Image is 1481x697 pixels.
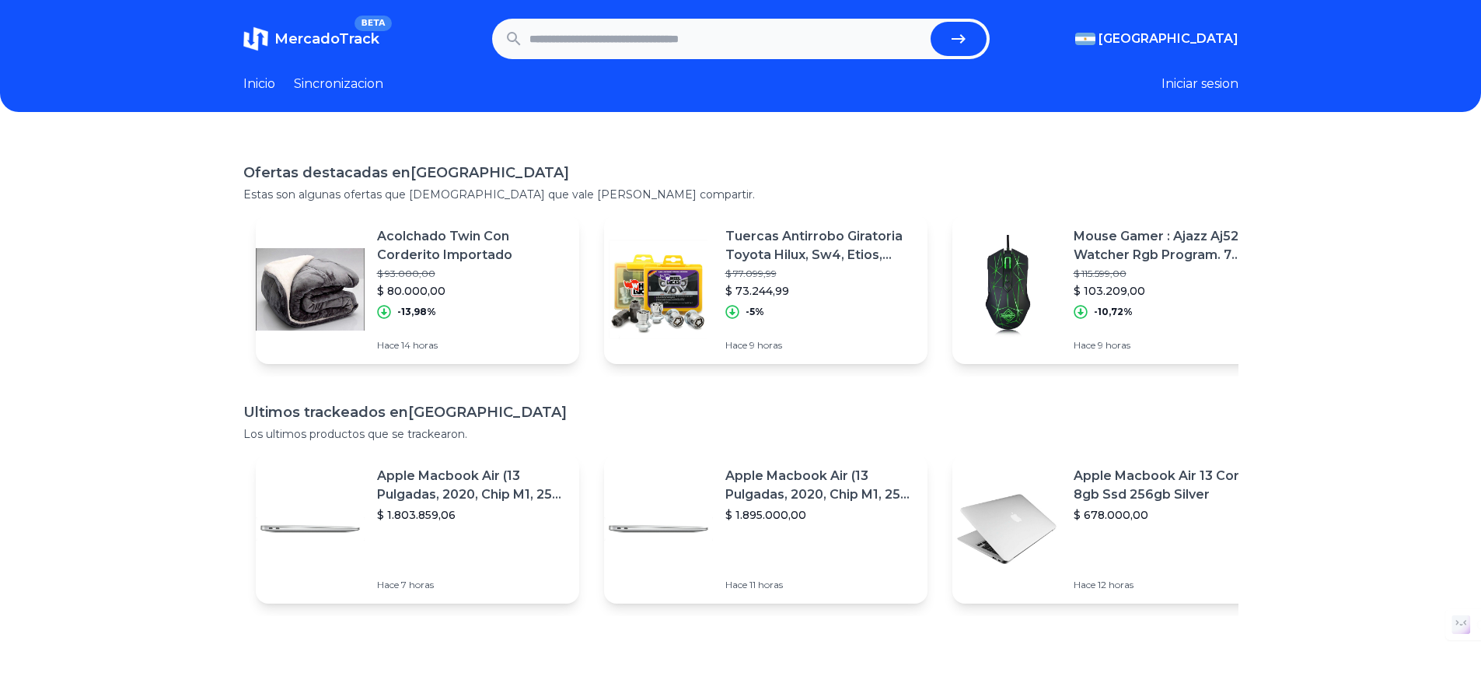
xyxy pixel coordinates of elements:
[256,235,365,344] img: Featured image
[725,227,915,264] p: Tuercas Antirrobo Giratoria Toyota Hilux, Sw4, Etios, Yaris
[1074,283,1263,299] p: $ 103.209,00
[1074,507,1263,523] p: $ 678.000,00
[377,339,567,352] p: Hace 14 horas
[725,339,915,352] p: Hace 9 horas
[294,75,383,93] a: Sincronizacion
[604,215,927,364] a: Featured imageTuercas Antirrobo Giratoria Toyota Hilux, Sw4, Etios, Yaris$ 77.099,99$ 73.244,99-5...
[377,268,567,280] p: $ 93.000,00
[1161,75,1238,93] button: Iniciar sesion
[952,235,1061,344] img: Featured image
[725,507,915,523] p: $ 1.895.000,00
[1094,306,1133,318] p: -10,72%
[355,16,391,31] span: BETA
[256,475,365,583] img: Featured image
[243,162,1238,184] h1: Ofertas destacadas en [GEOGRAPHIC_DATA]
[377,283,567,299] p: $ 80.000,00
[604,454,927,604] a: Featured imageApple Macbook Air (13 Pulgadas, 2020, Chip M1, 256 Gb De Ssd, 8 Gb De Ram) - Plata$...
[1074,268,1263,280] p: $ 115.599,00
[725,467,915,504] p: Apple Macbook Air (13 Pulgadas, 2020, Chip M1, 256 Gb De Ssd, 8 Gb De Ram) - Plata
[725,283,915,299] p: $ 73.244,99
[377,579,567,591] p: Hace 7 horas
[256,215,579,364] a: Featured imageAcolchado Twin Con Corderito Importado$ 93.000,00$ 80.000,00-13,98%Hace 14 horas
[952,215,1276,364] a: Featured imageMouse Gamer : Ajazz Aj52 Watcher Rgb Program. 7 Boton (k3yn)$ 115.599,00$ 103.209,0...
[1099,30,1238,48] span: [GEOGRAPHIC_DATA]
[746,306,764,318] p: -5%
[243,187,1238,202] p: Estas son algunas ofertas que [DEMOGRAPHIC_DATA] que vale [PERSON_NAME] compartir.
[243,401,1238,423] h1: Ultimos trackeados en [GEOGRAPHIC_DATA]
[1075,30,1238,48] button: [GEOGRAPHIC_DATA]
[377,227,567,264] p: Acolchado Twin Con Corderito Importado
[243,75,275,93] a: Inicio
[1074,339,1263,352] p: Hace 9 horas
[604,475,713,583] img: Featured image
[397,306,436,318] p: -13,98%
[1075,33,1095,45] img: Argentina
[604,235,713,344] img: Featured image
[952,454,1276,604] a: Featured imageApple Macbook Air 13 Core I5 8gb Ssd 256gb Silver$ 678.000,00Hace 12 horas
[243,426,1238,442] p: Los ultimos productos que se trackearon.
[725,579,915,591] p: Hace 11 horas
[1074,227,1263,264] p: Mouse Gamer : Ajazz Aj52 Watcher Rgb Program. 7 Boton (k3yn)
[243,26,379,51] a: MercadoTrackBETA
[274,30,379,47] span: MercadoTrack
[243,26,268,51] img: MercadoTrack
[952,475,1061,583] img: Featured image
[256,454,579,604] a: Featured imageApple Macbook Air (13 Pulgadas, 2020, Chip M1, 256 Gb De Ssd, 8 Gb De Ram) - Plata$...
[725,268,915,280] p: $ 77.099,99
[1074,579,1263,591] p: Hace 12 horas
[377,507,567,523] p: $ 1.803.859,06
[377,467,567,504] p: Apple Macbook Air (13 Pulgadas, 2020, Chip M1, 256 Gb De Ssd, 8 Gb De Ram) - Plata
[1074,467,1263,504] p: Apple Macbook Air 13 Core I5 8gb Ssd 256gb Silver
